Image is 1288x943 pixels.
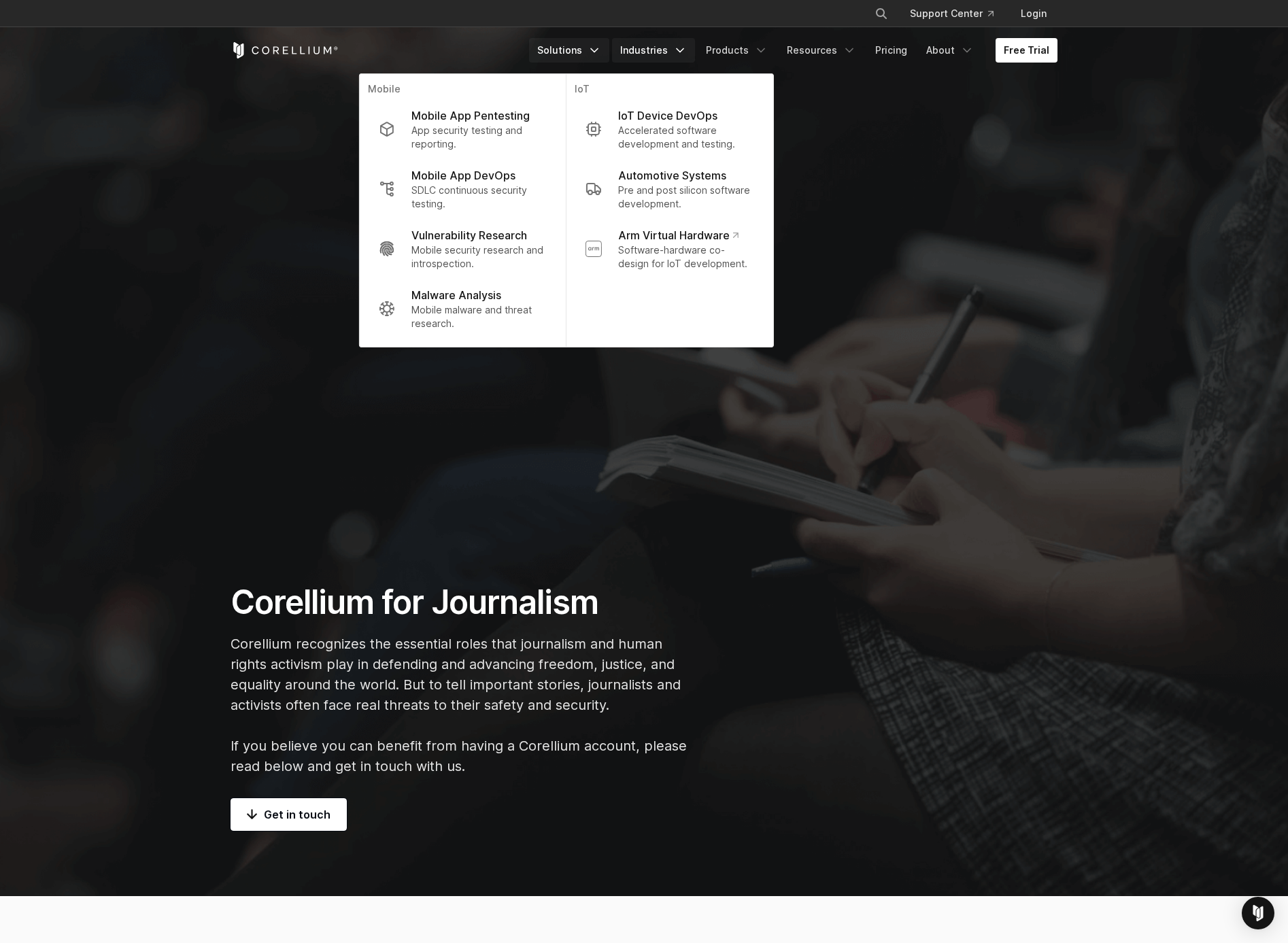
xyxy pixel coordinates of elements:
a: Malware Analysis Mobile malware and threat research. [368,279,558,339]
div: Navigation Menu [529,38,1057,63]
p: IoT Device DevOps [618,107,717,124]
a: Industries [612,38,695,63]
p: Corellium recognizes the essential roles that journalism and human rights activism play in defend... [231,634,702,776]
p: App security testing and reporting. [411,124,547,151]
a: Corellium Home [231,42,339,58]
p: Mobile [368,82,558,99]
h1: Corellium for Journalism [231,582,702,623]
p: Vulnerability Research [411,227,527,243]
p: Automotive Systems [618,167,726,184]
p: Mobile malware and threat research. [411,303,547,330]
a: Arm Virtual Hardware Software-hardware co-design for IoT development. [575,219,765,279]
a: Free Trial [996,38,1057,63]
p: Mobile App DevOps [411,167,515,184]
a: Support Center [899,1,1004,26]
a: Mobile App DevOps SDLC continuous security testing. [368,159,558,219]
a: About [918,38,982,63]
a: Automotive Systems Pre and post silicon software development. [575,159,765,219]
a: Vulnerability Research Mobile security research and introspection. [368,219,558,279]
a: Login [1010,1,1057,26]
a: Mobile App Pentesting App security testing and reporting. [368,99,558,159]
div: Navigation Menu [858,1,1057,26]
p: SDLC continuous security testing. [411,184,547,211]
p: Arm Virtual Hardware [618,227,739,243]
p: Malware Analysis [411,287,501,303]
a: Get in touch [231,798,347,831]
a: Pricing [867,38,915,63]
p: Software-hardware co-design for IoT development. [618,243,754,271]
button: Search [869,1,894,26]
a: Products [698,38,776,63]
p: Mobile security research and introspection. [411,243,547,271]
p: IoT [575,82,765,99]
div: Open Intercom Messenger [1242,897,1274,929]
span: Get in touch [247,806,331,823]
p: Pre and post silicon software development. [618,184,754,211]
a: IoT Device DevOps Accelerated software development and testing. [575,99,765,159]
p: Mobile App Pentesting [411,107,530,124]
a: Solutions [529,38,609,63]
a: Resources [779,38,864,63]
p: Accelerated software development and testing. [618,124,754,151]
